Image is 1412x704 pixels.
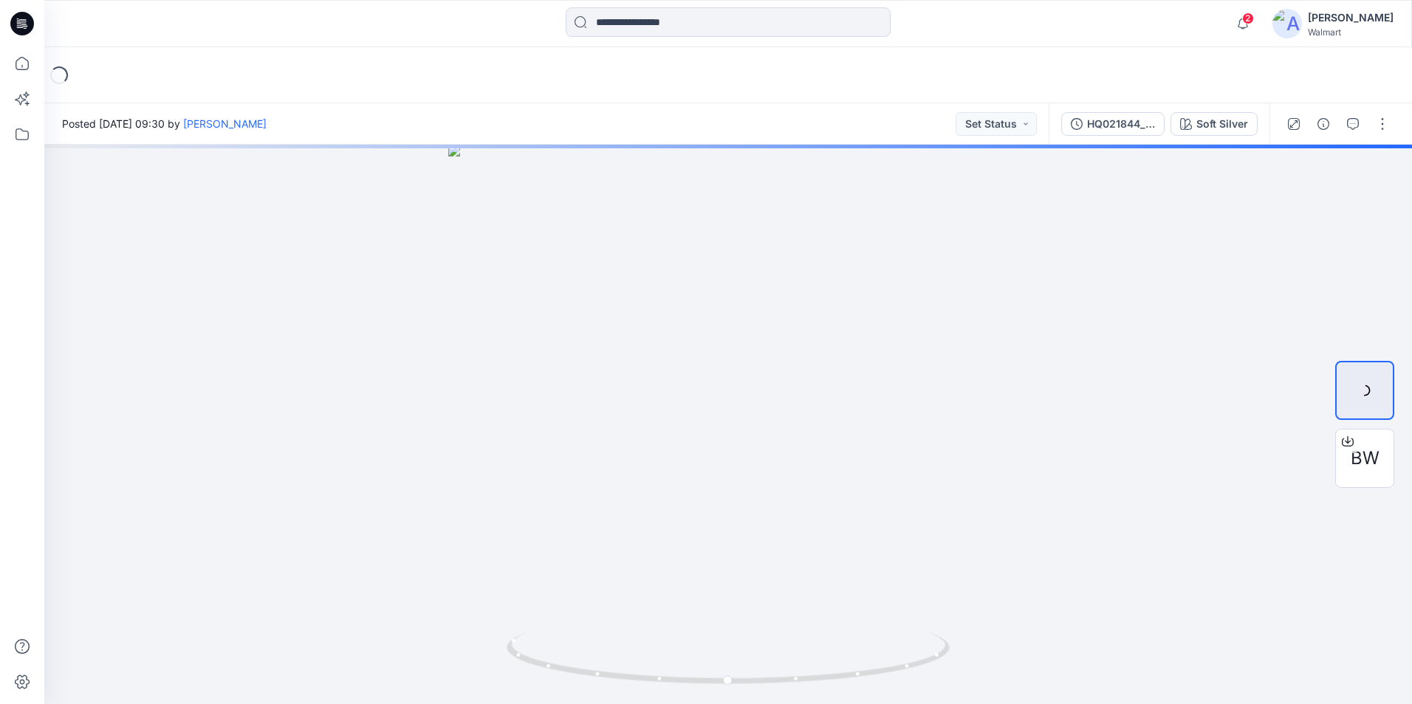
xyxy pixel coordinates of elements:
[1312,112,1335,136] button: Details
[183,117,267,130] a: [PERSON_NAME]
[1272,9,1302,38] img: avatar
[1061,112,1165,136] button: HQ021844_Regular_Graded Nest_Soft Cargo Short -14
[1308,9,1394,27] div: [PERSON_NAME]
[1308,27,1394,38] div: Walmart
[1351,445,1380,472] span: BW
[1087,116,1155,132] div: HQ021844_Regular_Graded Nest_Soft Cargo Short -14
[62,116,267,131] span: Posted [DATE] 09:30 by
[1242,13,1254,24] span: 2
[1196,116,1248,132] div: Soft Silver
[1171,112,1258,136] button: Soft Silver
